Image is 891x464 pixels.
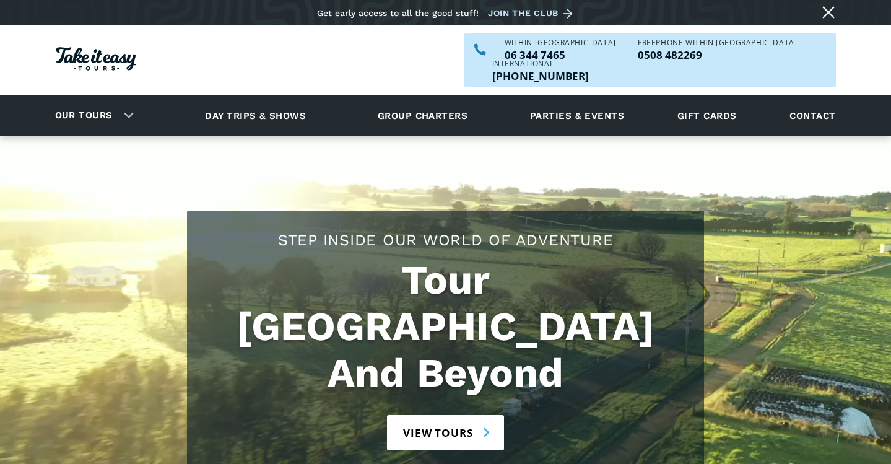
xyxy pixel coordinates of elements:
[492,60,589,68] div: International
[638,50,797,60] a: Call us freephone within NZ on 0508482269
[492,71,589,81] p: [PHONE_NUMBER]
[505,50,616,60] a: Call us within NZ on 063447465
[387,415,504,450] a: View tours
[199,229,692,251] h2: Step Inside Our World Of Adventure
[362,98,483,133] a: Group charters
[46,101,122,130] a: Our tours
[505,39,616,46] div: WITHIN [GEOGRAPHIC_DATA]
[199,257,692,396] h1: Tour [GEOGRAPHIC_DATA] And Beyond
[189,98,321,133] a: Day trips & shows
[638,50,797,60] p: 0508 482269
[40,98,144,133] div: Our tours
[638,39,797,46] div: Freephone WITHIN [GEOGRAPHIC_DATA]
[819,2,838,22] a: Close message
[524,98,630,133] a: Parties & events
[505,50,616,60] p: 06 344 7465
[492,71,589,81] a: Call us outside of NZ on +6463447465
[488,6,577,21] a: Join the club
[783,98,841,133] a: Contact
[56,47,136,71] img: Take it easy Tours logo
[317,8,479,18] div: Get early access to all the good stuff!
[56,41,136,80] a: Homepage
[671,98,743,133] a: Gift cards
